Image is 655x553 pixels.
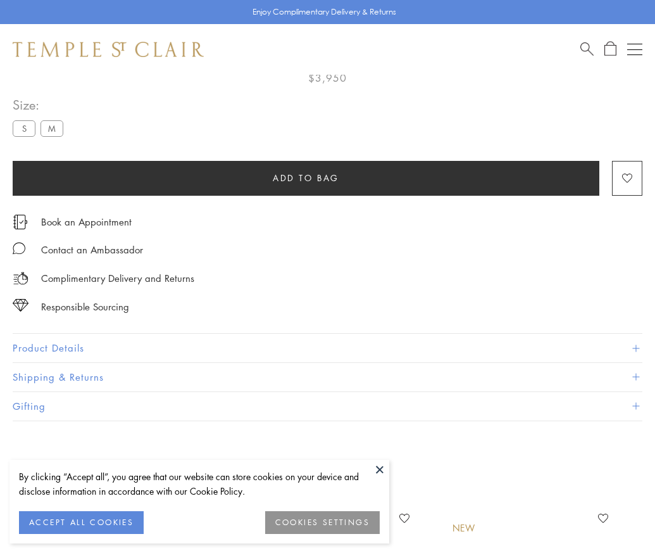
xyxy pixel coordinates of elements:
span: Add to bag [273,171,339,185]
div: Responsible Sourcing [41,299,129,315]
label: M [41,120,63,136]
p: Enjoy Complimentary Delivery & Returns [253,6,396,18]
button: Open navigation [627,42,642,57]
button: ACCEPT ALL COOKIES [19,511,144,534]
img: icon_appointment.svg [13,215,28,229]
button: Gifting [13,392,642,421]
div: New [452,521,475,535]
img: icon_sourcing.svg [13,299,28,312]
a: Book an Appointment [41,215,132,229]
img: MessageIcon-01_2.svg [13,242,25,255]
button: Product Details [13,334,642,362]
a: Open Shopping Bag [604,41,616,57]
p: Complimentary Delivery and Returns [41,270,194,286]
a: Search [580,41,594,57]
div: Contact an Ambassador [41,242,143,258]
img: Temple St. Clair [13,42,204,57]
button: Shipping & Returns [13,363,642,391]
label: S [13,120,35,136]
span: $3,950 [308,70,347,86]
button: COOKIES SETTINGS [265,511,380,534]
span: Size: [13,94,68,115]
button: Add to bag [13,161,599,196]
img: icon_delivery.svg [13,270,28,286]
div: By clicking “Accept all”, you agree that our website can store cookies on your device and disclos... [19,469,380,499]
